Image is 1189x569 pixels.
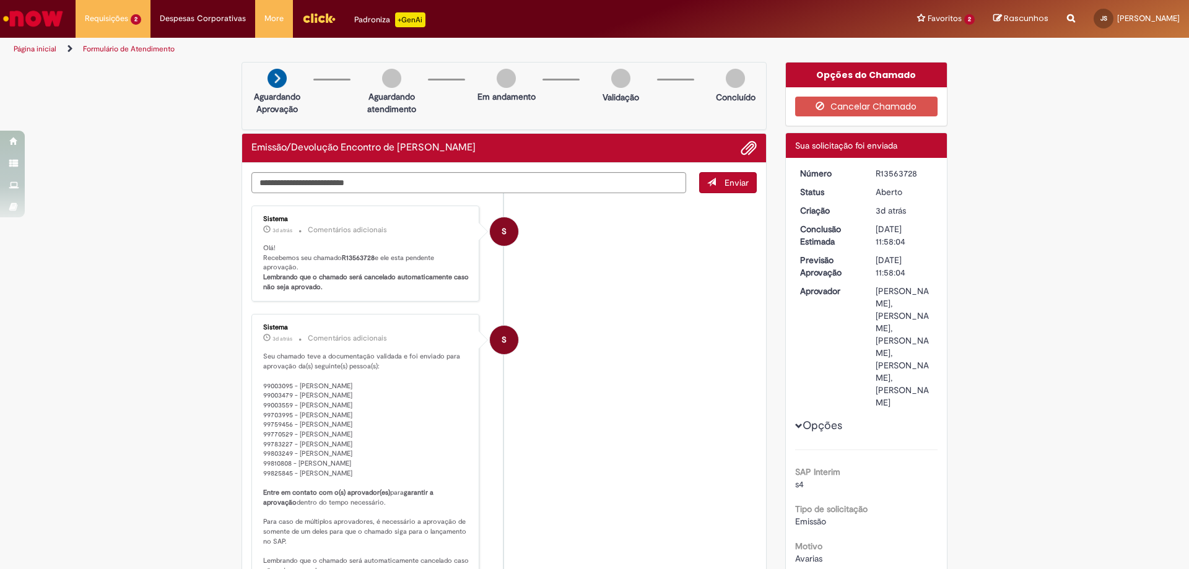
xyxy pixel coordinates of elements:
[9,38,783,61] ul: Trilhas de página
[791,167,867,180] dt: Número
[502,325,507,355] span: S
[14,44,56,54] a: Página inicial
[497,69,516,88] img: img-circle-grey.png
[263,488,390,497] b: Entre em contato com o(s) aprovador(es)
[264,12,284,25] span: More
[1100,14,1107,22] span: JS
[308,333,387,344] small: Comentários adicionais
[795,553,822,564] span: Avarias
[382,69,401,88] img: img-circle-grey.png
[302,9,336,27] img: click_logo_yellow_360x200.png
[795,479,804,490] span: s4
[795,140,897,151] span: Sua solicitação foi enviada
[876,254,933,279] div: [DATE] 11:58:04
[251,172,686,193] textarea: Digite sua mensagem aqui...
[964,14,975,25] span: 2
[726,69,745,88] img: img-circle-grey.png
[395,12,425,27] p: +GenAi
[876,285,933,409] div: [PERSON_NAME], [PERSON_NAME], [PERSON_NAME], [PERSON_NAME], [PERSON_NAME]
[490,217,518,246] div: System
[876,204,933,217] div: 24/09/2025 15:44:11
[263,215,469,223] div: Sistema
[1117,13,1180,24] span: [PERSON_NAME]
[263,488,435,507] b: garantir a aprovação
[160,12,246,25] span: Despesas Corporativas
[993,13,1048,25] a: Rascunhos
[308,225,387,235] small: Comentários adicionais
[362,90,422,115] p: Aguardando atendimento
[1,6,65,31] img: ServiceNow
[876,186,933,198] div: Aberto
[272,335,292,342] span: 3d atrás
[791,254,867,279] dt: Previsão Aprovação
[795,97,938,116] button: Cancelar Chamado
[795,516,826,527] span: Emissão
[268,69,287,88] img: arrow-next.png
[354,12,425,27] div: Padroniza
[795,466,840,477] b: SAP Interim
[83,44,175,54] a: Formulário de Atendimento
[791,285,867,297] dt: Aprovador
[263,243,469,292] p: Olá! Recebemos seu chamado e ele esta pendente aprovação.
[876,205,906,216] time: 24/09/2025 15:44:11
[603,91,639,103] p: Validação
[502,217,507,246] span: S
[876,223,933,248] div: [DATE] 11:58:04
[786,63,947,87] div: Opções do Chamado
[263,272,471,292] b: Lembrando que o chamado será cancelado automaticamente caso não seja aprovado.
[876,205,906,216] span: 3d atrás
[791,204,867,217] dt: Criação
[85,12,128,25] span: Requisições
[876,167,933,180] div: R13563728
[490,326,518,354] div: System
[791,223,867,248] dt: Conclusão Estimada
[247,90,307,115] p: Aguardando Aprovação
[263,324,469,331] div: Sistema
[342,253,375,263] b: R13563728
[928,12,962,25] span: Favoritos
[791,186,867,198] dt: Status
[741,140,757,156] button: Adicionar anexos
[131,14,141,25] span: 2
[611,69,630,88] img: img-circle-grey.png
[795,503,868,515] b: Tipo de solicitação
[716,91,756,103] p: Concluído
[795,541,822,552] b: Motivo
[251,142,476,154] h2: Emissão/Devolução Encontro de Contas Fornecedor Histórico de tíquete
[725,177,749,188] span: Enviar
[1004,12,1048,24] span: Rascunhos
[699,172,757,193] button: Enviar
[272,227,292,234] time: 25/09/2025 10:58:14
[272,227,292,234] span: 3d atrás
[477,90,536,103] p: Em andamento
[272,335,292,342] time: 25/09/2025 10:58:07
